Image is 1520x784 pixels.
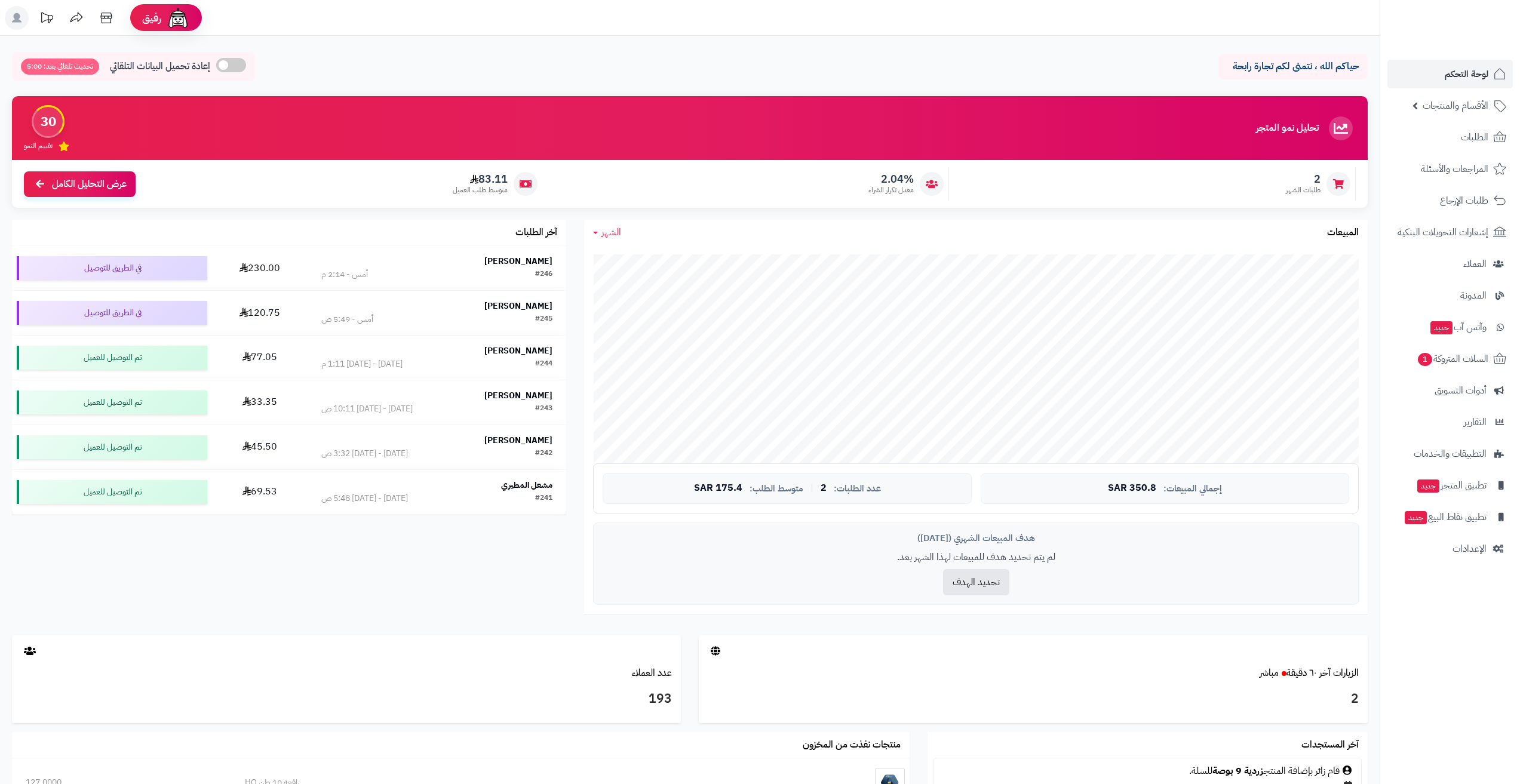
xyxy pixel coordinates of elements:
td: 120.75 [212,291,308,335]
div: تم التوصيل للعميل [17,435,207,459]
div: أمس - 2:14 م [321,269,368,281]
div: [DATE] - [DATE] 3:32 ص [321,448,408,460]
span: متوسط طلب العميل [453,185,508,195]
span: المراجعات والأسئلة [1421,161,1488,177]
span: تقييم النمو [24,141,53,151]
p: حياكم الله ، نتمنى لكم تجارة رابحة [1227,60,1359,73]
span: طلبات الشهر [1286,185,1321,195]
span: | [810,484,813,493]
strong: [PERSON_NAME] [484,345,552,357]
div: في الطريق للتوصيل [17,301,207,325]
p: لم يتم تحديد هدف للمبيعات لهذا الشهر بعد. [603,551,1349,564]
h3: 193 [21,689,672,709]
td: 77.05 [212,336,308,380]
a: الطلبات [1387,123,1513,152]
a: وآتس آبجديد [1387,313,1513,342]
div: تم التوصيل للعميل [17,480,207,504]
span: 175.4 SAR [694,483,742,494]
div: [DATE] - [DATE] 1:11 م [321,358,403,370]
div: [DATE] - [DATE] 10:11 ص [321,403,413,415]
a: المراجعات والأسئلة [1387,155,1513,183]
span: 1 [1418,353,1433,367]
h3: آخر المستجدات [1301,740,1359,751]
td: 69.53 [212,470,308,514]
div: قام زائر بإضافة المنتج للسلة. [940,764,1355,778]
div: أمس - 5:49 ص [321,313,373,325]
span: 83.11 [453,173,508,186]
td: 45.50 [212,425,308,469]
a: الإعدادات [1387,534,1513,563]
span: متوسط الطلب: [750,484,803,494]
span: عرض التحليل الكامل [52,177,127,191]
div: هدف المبيعات الشهري ([DATE]) [603,532,1349,545]
img: ai-face.png [166,6,190,30]
strong: [PERSON_NAME] [484,434,552,447]
h3: آخر الطلبات [515,227,557,238]
div: #246 [535,269,552,281]
span: رفيق [142,11,161,25]
a: إشعارات التحويلات البنكية [1387,218,1513,247]
span: 2 [1286,173,1321,186]
span: الطلبات [1461,129,1488,146]
div: [DATE] - [DATE] 5:48 ص [321,493,408,505]
span: العملاء [1463,256,1487,272]
span: السلات المتروكة [1417,351,1488,367]
span: تحديث تلقائي بعد: 5:00 [21,59,99,75]
h3: منتجات نفذت من المخزون [803,740,901,751]
strong: [PERSON_NAME] [484,389,552,402]
span: 2 [821,483,827,494]
span: إجمالي المبيعات: [1163,484,1222,494]
span: التطبيقات والخدمات [1414,445,1487,462]
h3: المبيعات [1327,227,1359,238]
a: طلبات الإرجاع [1387,186,1513,215]
a: تطبيق المتجرجديد [1387,471,1513,500]
span: جديد [1405,511,1427,524]
div: تم التوصيل للعميل [17,391,207,414]
div: #243 [535,403,552,415]
small: مباشر [1260,666,1279,680]
div: #244 [535,358,552,370]
div: #245 [535,313,552,325]
a: تحديثات المنصة [32,6,62,33]
strong: مشعل المطيري [501,479,552,491]
img: logo-2.png [1439,26,1509,51]
span: التقارير [1464,414,1487,431]
strong: [PERSON_NAME] [484,300,552,312]
span: لوحة التحكم [1445,66,1488,82]
a: الشهر [593,226,621,239]
span: الأقسام والمنتجات [1423,97,1488,114]
a: المدونة [1387,281,1513,310]
a: عرض التحليل الكامل [24,171,136,197]
span: عدد الطلبات: [834,484,881,494]
h3: تحليل نمو المتجر [1256,123,1319,134]
td: 230.00 [212,246,308,290]
button: تحديد الهدف [943,569,1009,595]
span: إشعارات التحويلات البنكية [1398,224,1488,241]
a: عدد العملاء [632,666,672,680]
strong: [PERSON_NAME] [484,255,552,268]
span: تطبيق نقاط البيع [1404,509,1487,525]
a: السلات المتروكة1 [1387,345,1513,373]
span: 350.8 SAR [1108,483,1156,494]
span: تطبيق المتجر [1416,477,1487,494]
span: المدونة [1460,287,1487,304]
span: 2.04% [868,173,914,186]
div: تم التوصيل للعميل [17,346,207,370]
div: #241 [535,493,552,505]
div: #242 [535,448,552,460]
span: جديد [1430,321,1453,334]
span: معدل تكرار الشراء [868,185,914,195]
span: طلبات الإرجاع [1440,192,1488,209]
a: التقارير [1387,408,1513,436]
a: لوحة التحكم [1387,60,1513,88]
span: جديد [1417,479,1439,493]
span: وآتس آب [1429,319,1487,336]
a: زردية 9 بوصة [1212,764,1264,778]
td: 33.35 [212,380,308,425]
span: الشهر [601,225,621,239]
h3: 2 [708,689,1359,709]
a: الزيارات آخر ٦٠ دقيقةمباشر [1260,666,1359,680]
a: أدوات التسويق [1387,376,1513,405]
div: في الطريق للتوصيل [17,256,207,280]
a: العملاء [1387,250,1513,278]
